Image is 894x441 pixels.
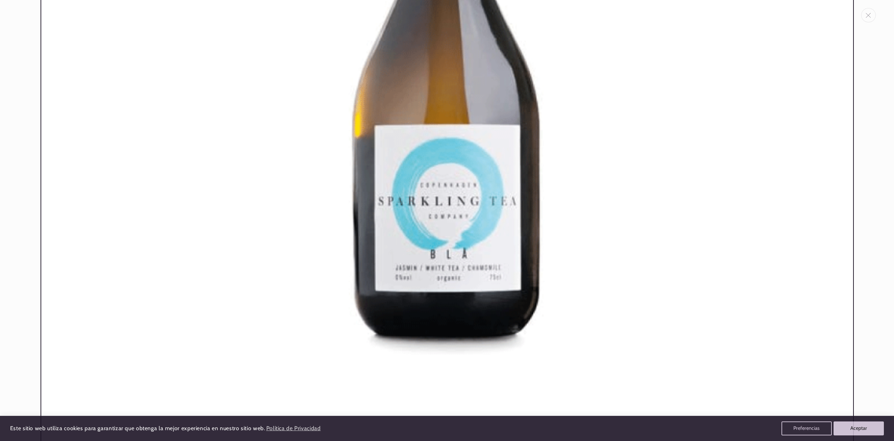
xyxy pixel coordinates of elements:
button: Aceptar [834,421,884,435]
span: Este sitio web utiliza cookies para garantizar que obtenga la mejor experiencia en nuestro sitio ... [10,425,265,432]
button: Preferencias [781,421,832,435]
button: Cerrar [861,8,876,22]
a: Política de Privacidad (opens in a new tab) [265,422,322,435]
